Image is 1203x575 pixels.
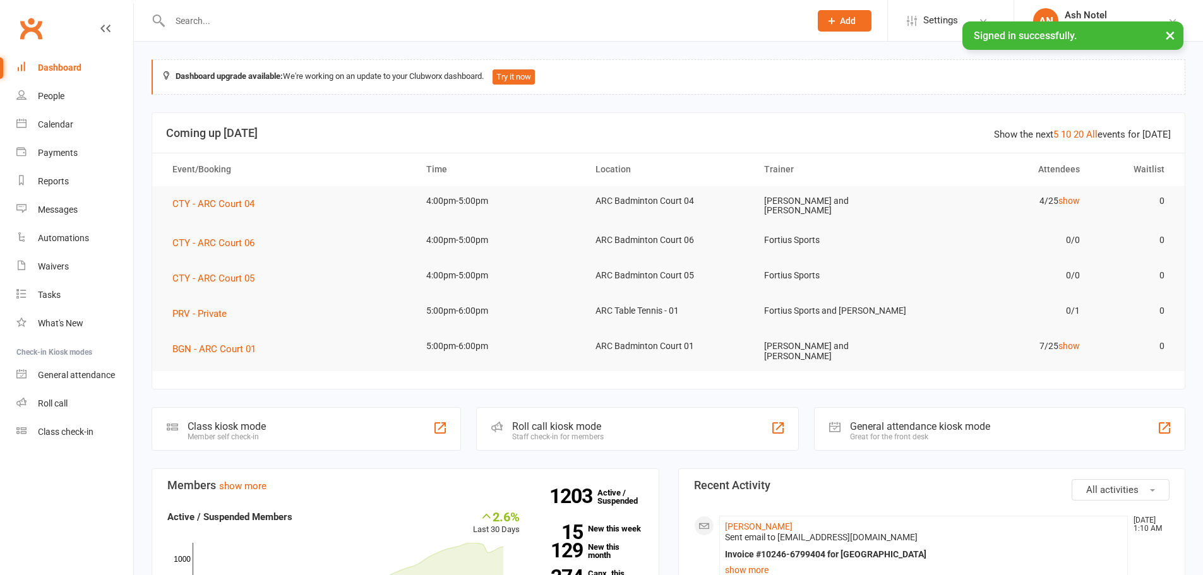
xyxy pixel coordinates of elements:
[38,233,89,243] div: Automations
[219,480,266,492] a: show more
[725,521,793,531] a: [PERSON_NAME]
[1091,331,1176,361] td: 0
[850,420,990,432] div: General attendance kiosk mode
[725,532,918,542] span: Sent email to [EMAIL_ADDRESS][DOMAIN_NAME]
[172,343,256,355] span: BGN - ARC Court 01
[172,271,263,286] button: CTY - ARC Court 05
[415,296,584,326] td: 5:00pm-6:00pm
[1074,129,1084,140] a: 20
[753,331,922,371] td: [PERSON_NAME] and [PERSON_NAME]
[38,119,73,129] div: Calendar
[923,6,958,35] span: Settings
[922,261,1091,290] td: 0/0
[16,196,133,224] a: Messages
[172,273,254,284] span: CTY - ARC Court 05
[16,361,133,389] a: General attendance kiosk mode
[172,306,236,321] button: PRV - Private
[1053,129,1058,140] a: 5
[753,261,922,290] td: Fortius Sports
[753,153,922,186] th: Trainer
[1127,516,1169,533] time: [DATE] 1:10 AM
[16,389,133,418] a: Roll call
[1091,186,1176,216] td: 0
[539,541,583,560] strong: 129
[473,509,520,523] div: 2.6%
[166,12,801,30] input: Search...
[188,432,266,441] div: Member self check-in
[753,225,922,255] td: Fortius Sports
[1065,9,1150,21] div: Ash Notel
[597,479,653,514] a: 1203Active / Suspended
[16,82,133,110] a: People
[818,10,871,32] button: Add
[974,30,1077,42] span: Signed in successfully.
[1091,153,1176,186] th: Waitlist
[1033,8,1058,33] div: AN
[584,153,753,186] th: Location
[152,59,1185,95] div: We're working on an update to your Clubworx dashboard.
[1086,484,1139,495] span: All activities
[584,225,753,255] td: ARC Badminton Court 06
[549,487,597,506] strong: 1203
[584,261,753,290] td: ARC Badminton Court 05
[38,427,93,437] div: Class check-in
[922,186,1091,216] td: 4/25
[167,511,292,523] strong: Active / Suspended Members
[512,420,604,432] div: Roll call kiosk mode
[172,341,265,357] button: BGN - ARC Court 01
[38,398,68,408] div: Roll call
[16,167,133,196] a: Reports
[38,148,78,158] div: Payments
[38,62,81,73] div: Dashboard
[415,186,584,216] td: 4:00pm-5:00pm
[1072,479,1170,501] button: All activities
[922,225,1091,255] td: 0/0
[188,420,266,432] div: Class kiosk mode
[38,205,78,215] div: Messages
[172,237,254,249] span: CTY - ARC Court 06
[16,54,133,82] a: Dashboard
[161,153,415,186] th: Event/Booking
[539,525,643,533] a: 15New this week
[922,331,1091,361] td: 7/25
[1091,296,1176,326] td: 0
[1091,225,1176,255] td: 0
[539,523,583,542] strong: 15
[38,176,69,186] div: Reports
[415,153,584,186] th: Time
[694,479,1170,492] h3: Recent Activity
[38,261,69,271] div: Waivers
[584,296,753,326] td: ARC Table Tennis - 01
[512,432,604,441] div: Staff check-in for members
[38,370,115,380] div: General attendance
[167,479,643,492] h3: Members
[1086,129,1098,140] a: All
[166,127,1171,139] h3: Coming up [DATE]
[753,296,922,326] td: Fortius Sports and [PERSON_NAME]
[15,13,47,44] a: Clubworx
[176,71,283,81] strong: Dashboard upgrade available:
[1065,21,1150,32] div: [GEOGRAPHIC_DATA]
[922,153,1091,186] th: Attendees
[1091,261,1176,290] td: 0
[16,139,133,167] a: Payments
[415,331,584,361] td: 5:00pm-6:00pm
[16,224,133,252] a: Automations
[850,432,990,441] div: Great for the front desk
[840,16,856,26] span: Add
[584,331,753,361] td: ARC Badminton Court 01
[1061,129,1071,140] a: 10
[172,196,263,211] button: CTY - ARC Court 04
[16,281,133,309] a: Tasks
[994,127,1171,142] div: Show the next events for [DATE]
[493,69,535,85] button: Try it now
[584,186,753,216] td: ARC Badminton Court 04
[16,252,133,281] a: Waivers
[753,186,922,226] td: [PERSON_NAME] and [PERSON_NAME]
[172,198,254,210] span: CTY - ARC Court 04
[415,261,584,290] td: 4:00pm-5:00pm
[725,549,1123,560] div: Invoice #10246-6799404 for [GEOGRAPHIC_DATA]
[38,91,64,101] div: People
[172,308,227,319] span: PRV - Private
[922,296,1091,326] td: 0/1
